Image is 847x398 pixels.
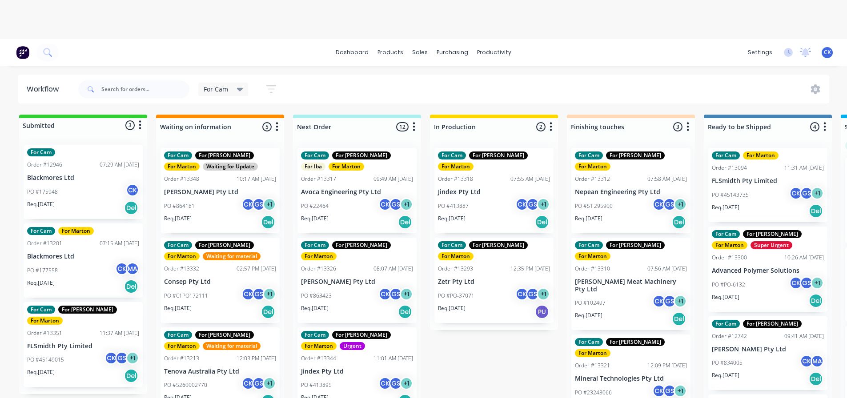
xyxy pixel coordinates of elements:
[712,254,747,262] div: Order #13300
[400,377,413,390] div: + 1
[329,163,364,171] div: For Marton
[674,295,687,308] div: + 1
[100,161,139,169] div: 07:29 AM [DATE]
[241,198,255,211] div: CK
[575,163,610,171] div: For Marton
[389,287,402,301] div: GS
[126,351,139,365] div: + 1
[27,356,64,364] p: PO #45149015
[203,342,261,350] div: Waiting for material
[27,306,55,314] div: For Cam
[237,354,276,362] div: 12:03 PM [DATE]
[161,148,280,233] div: For CamFor [PERSON_NAME]For MartonWaiting for UpdateOrder #1334810:17 AM [DATE][PERSON_NAME] Pty ...
[575,252,610,260] div: For Marton
[652,384,666,398] div: CK
[712,267,824,275] p: Advanced Polymer Solutions
[164,241,192,249] div: For Cam
[438,241,466,249] div: For Cam
[438,304,466,312] p: Req. [DATE]
[126,262,139,275] div: MA
[575,375,687,382] p: Mineral Technologies Pty Ltd
[811,276,824,290] div: + 1
[241,287,255,301] div: CK
[712,203,739,211] p: Req. [DATE]
[537,198,550,211] div: + 1
[301,241,329,249] div: For Cam
[332,331,391,339] div: For [PERSON_NAME]
[824,48,831,56] span: CK
[535,215,549,229] div: Del
[789,187,803,200] div: CK
[575,299,606,307] p: PO #102497
[126,183,139,197] div: CK
[515,287,529,301] div: CK
[164,304,192,312] p: Req. [DATE]
[301,278,413,286] p: [PERSON_NAME] Pty Ltd
[575,362,610,370] div: Order #13321
[301,215,329,223] p: Req. [DATE]
[164,292,208,300] p: PO #C1PO172111
[575,241,603,249] div: For Cam
[195,331,254,339] div: For [PERSON_NAME]
[237,265,276,273] div: 02:57 PM [DATE]
[743,230,802,238] div: For [PERSON_NAME]
[301,292,332,300] p: PO #863423
[743,320,802,328] div: For [PERSON_NAME]
[27,84,63,95] div: Workflow
[743,46,777,59] div: settings
[301,163,325,171] div: For Iba
[575,338,603,346] div: For Cam
[809,294,823,308] div: Del
[575,215,602,223] p: Req. [DATE]
[301,265,336,273] div: Order #13326
[438,265,473,273] div: Order #13293
[575,188,687,196] p: Nepean Engineering Pty Ltd
[652,295,666,308] div: CK
[712,332,747,340] div: Order #12742
[58,227,94,235] div: For Marton
[434,238,554,323] div: For CamFor [PERSON_NAME]For MartonOrder #1329312:35 PM [DATE]Zetr Pty LtdPO #PO-37071CKGS+1Req.[D...
[164,252,200,260] div: For Marton
[252,198,265,211] div: GS
[58,306,117,314] div: For [PERSON_NAME]
[301,188,413,196] p: Avoca Engineering Pty Ltd
[27,148,55,156] div: For Cam
[712,230,740,238] div: For Cam
[124,201,138,215] div: Del
[510,175,550,183] div: 07:55 AM [DATE]
[203,252,261,260] div: Waiting for material
[712,177,824,185] p: FLSmidth Pty Limited
[712,151,740,159] div: For Cam
[571,238,690,330] div: For CamFor [PERSON_NAME]For MartonOrder #1331007:56 AM [DATE][PERSON_NAME] Meat Machinery Pty Ltd...
[27,239,62,247] div: Order #13201
[432,46,473,59] div: purchasing
[647,175,687,183] div: 07:58 AM [DATE]
[241,377,255,390] div: CK
[672,215,686,229] div: Del
[751,241,792,249] div: Super Urgent
[27,253,139,260] p: Blackmores Ltd
[115,262,128,275] div: CK
[389,377,402,390] div: GS
[164,163,200,171] div: For Marton
[164,175,199,183] div: Order #13348
[252,287,265,301] div: GS
[332,151,391,159] div: For [PERSON_NAME]
[301,331,329,339] div: For Cam
[27,329,62,337] div: Order #13351
[606,151,665,159] div: For [PERSON_NAME]
[708,148,827,222] div: For CamFor MartonOrder #1309411:31 AM [DATE]FLSmidth Pty LimitedPO #45143735CKGS+1Req.[DATE]Del
[263,198,276,211] div: + 1
[27,317,63,325] div: For Marton
[811,187,824,200] div: + 1
[301,151,329,159] div: For Cam
[301,368,413,375] p: Jindex Pty Ltd
[297,148,417,233] div: For CamFor [PERSON_NAME]For IbaFor MartonOrder #1331709:49 AM [DATE]Avoca Engineering Pty LtdPO #...
[297,238,417,323] div: For CamFor [PERSON_NAME]For MartonOrder #1332608:07 AM [DATE][PERSON_NAME] Pty LtdPO #863423CKGS+...
[237,175,276,183] div: 10:17 AM [DATE]
[712,241,747,249] div: For Marton
[24,302,143,387] div: For CamFor [PERSON_NAME]For MartonOrder #1335111:37 AM [DATE]FLSmidth Pty LimitedPO #45149015CKGS...
[712,191,749,199] p: PO #45143735
[400,198,413,211] div: + 1
[100,329,139,337] div: 11:37 AM [DATE]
